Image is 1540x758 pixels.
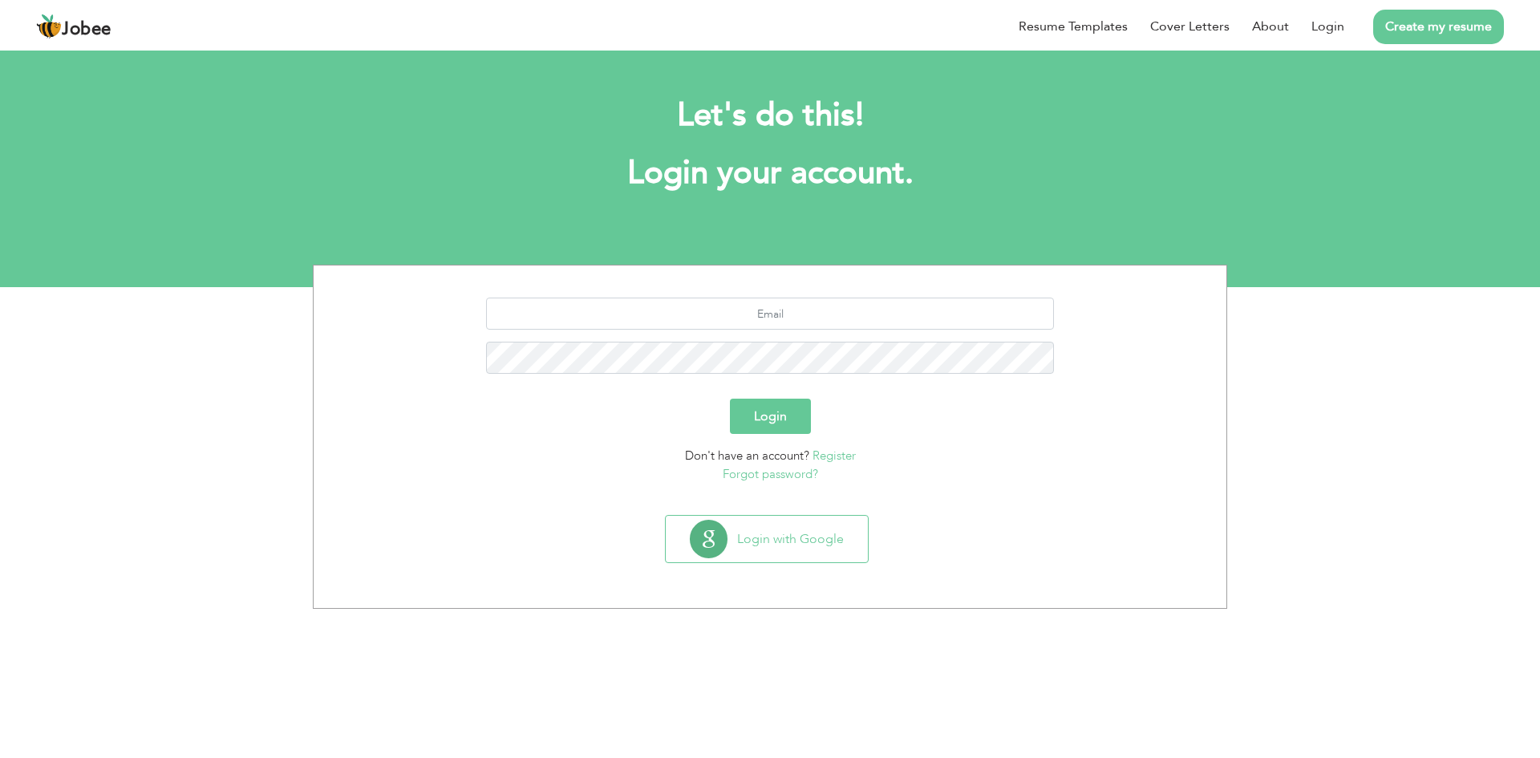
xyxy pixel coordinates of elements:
a: Jobee [36,14,111,39]
a: Cover Letters [1150,17,1230,36]
a: About [1252,17,1289,36]
h1: Login your account. [337,152,1203,194]
a: Resume Templates [1019,17,1128,36]
button: Login [730,399,811,434]
h2: Let's do this! [337,95,1203,136]
button: Login with Google [666,516,868,562]
a: Create my resume [1373,10,1504,44]
a: Login [1311,17,1344,36]
span: Jobee [62,21,111,39]
a: Forgot password? [723,466,818,482]
span: Don't have an account? [685,448,809,464]
img: jobee.io [36,14,62,39]
a: Register [813,448,856,464]
input: Email [486,298,1055,330]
